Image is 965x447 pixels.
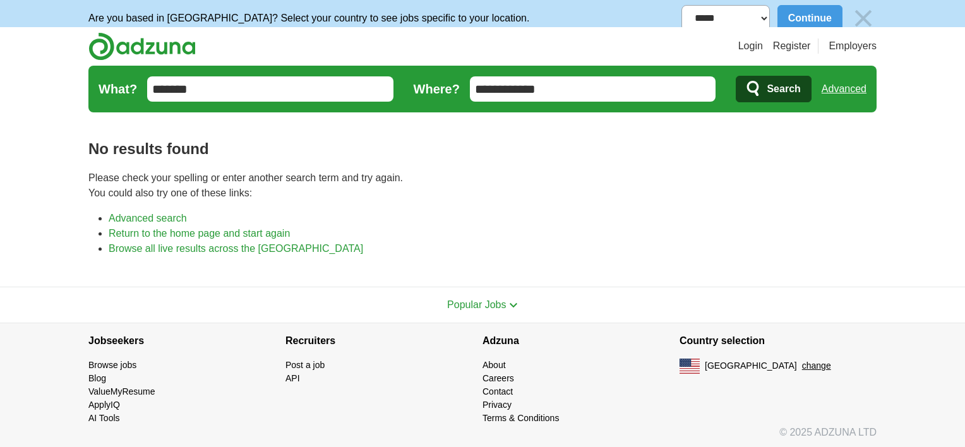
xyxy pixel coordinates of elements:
span: Search [767,76,800,102]
img: icon_close_no_bg.svg [850,5,877,32]
button: change [802,359,831,372]
a: ApplyIQ [88,400,120,410]
span: [GEOGRAPHIC_DATA] [705,359,797,372]
span: Popular Jobs [447,299,506,310]
a: Browse jobs [88,360,136,370]
p: Are you based in [GEOGRAPHIC_DATA]? Select your country to see jobs specific to your location. [88,11,529,26]
button: Continue [777,5,842,32]
a: API [285,373,300,383]
a: Employers [829,39,877,54]
h4: Country selection [680,323,877,359]
button: Search [736,76,811,102]
a: ValueMyResume [88,386,155,396]
label: Where? [414,80,460,98]
a: Contact [482,386,513,396]
a: Register [773,39,811,54]
a: Advanced [822,76,866,102]
img: Adzuna logo [88,32,196,61]
a: Privacy [482,400,512,410]
a: Post a job [285,360,325,370]
p: Please check your spelling or enter another search term and try again. You could also try one of ... [88,170,877,201]
a: Blog [88,373,106,383]
h1: No results found [88,138,877,160]
img: US flag [680,359,700,374]
a: Terms & Conditions [482,413,559,423]
a: AI Tools [88,413,120,423]
a: Browse all live results across the [GEOGRAPHIC_DATA] [109,243,363,254]
a: Careers [482,373,514,383]
label: What? [99,80,137,98]
a: About [482,360,506,370]
img: toggle icon [509,302,518,308]
a: Return to the home page and start again [109,228,290,239]
a: Login [738,39,763,54]
a: Advanced search [109,213,187,223]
